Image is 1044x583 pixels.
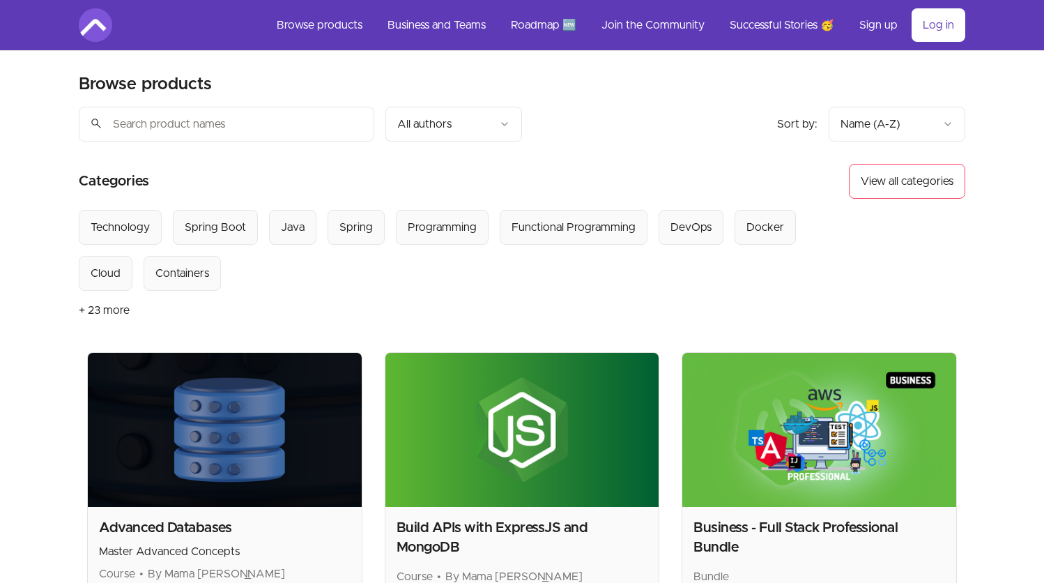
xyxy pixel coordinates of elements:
[148,568,285,580] span: By Mama [PERSON_NAME]
[693,571,729,582] span: Bundle
[79,164,149,199] h2: Categories
[185,219,246,236] div: Spring Boot
[139,568,144,580] span: •
[693,518,945,557] h2: Business - Full Stack Professional Bundle
[79,107,374,142] input: Search product names
[670,219,712,236] div: DevOps
[397,571,433,582] span: Course
[91,265,121,282] div: Cloud
[99,518,351,538] h2: Advanced Databases
[266,8,965,42] nav: Main
[777,119,817,130] span: Sort by:
[437,571,441,582] span: •
[79,8,112,42] img: Amigoscode logo
[397,518,648,557] h2: Build APIs with ExpressJS and MongoDB
[91,219,150,236] div: Technology
[829,107,965,142] button: Product sort options
[266,8,374,42] a: Browse products
[79,73,212,96] h2: Browse products
[99,568,135,580] span: Course
[339,219,373,236] div: Spring
[500,8,588,42] a: Roadmap 🆕
[99,543,351,560] p: Master Advanced Concepts
[155,265,209,282] div: Containers
[746,219,784,236] div: Docker
[385,353,659,507] img: Product image for Build APIs with ExpressJS and MongoDB
[512,219,636,236] div: Functional Programming
[912,8,965,42] a: Log in
[848,8,909,42] a: Sign up
[79,291,130,330] button: + 23 more
[408,219,477,236] div: Programming
[385,107,522,142] button: Filter by author
[719,8,845,42] a: Successful Stories 🥳
[88,353,362,507] img: Product image for Advanced Databases
[849,164,965,199] button: View all categories
[281,219,305,236] div: Java
[90,114,102,133] span: search
[682,353,956,507] img: Product image for Business - Full Stack Professional Bundle
[376,8,497,42] a: Business and Teams
[590,8,716,42] a: Join the Community
[445,571,583,582] span: By Mama [PERSON_NAME]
